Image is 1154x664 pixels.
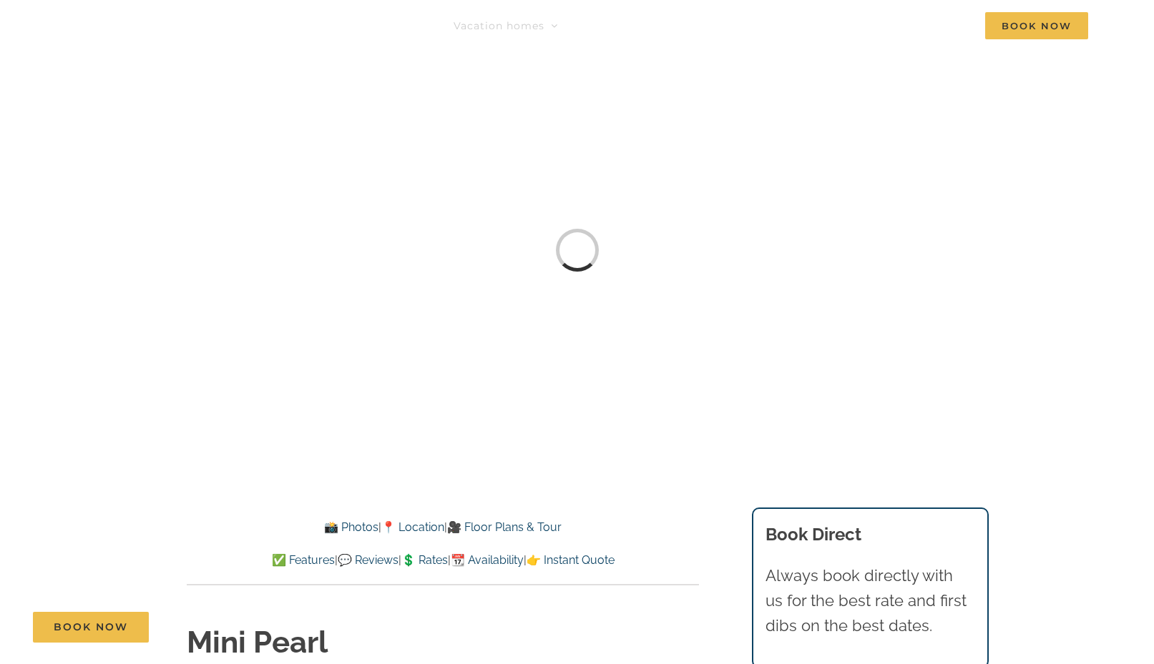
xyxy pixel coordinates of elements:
a: 💲 Rates [401,553,448,567]
a: ✅ Features [272,553,335,567]
p: | | | | [187,551,699,570]
a: 👉 Instant Quote [527,553,615,567]
p: Always book directly with us for the best rate and first dibs on the best dates. [766,563,974,639]
h3: Book Direct [766,522,974,547]
span: Book Now [985,12,1088,39]
span: Vacation homes [454,21,544,31]
a: Things to do [590,11,675,40]
img: Branson Family Retreats Logo [66,15,308,47]
a: Vacation homes [454,11,558,40]
nav: Main Menu [454,11,1088,40]
span: About [828,21,862,31]
a: Contact [908,11,953,40]
a: 💬 Reviews [338,553,398,567]
a: Book Now [33,612,149,643]
span: Deals & More [708,21,782,31]
p: | | [187,518,699,537]
span: Contact [908,21,953,31]
a: About [828,11,876,40]
a: Deals & More [708,11,796,40]
h1: Mini Pearl [187,622,699,664]
a: 🎥 Floor Plans & Tour [447,520,562,534]
a: 📸 Photos [324,520,378,534]
span: Things to do [590,21,662,31]
span: Book Now [54,621,128,633]
div: Loading... [556,229,599,272]
a: 📆 Availability [451,553,524,567]
a: 📍 Location [381,520,444,534]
